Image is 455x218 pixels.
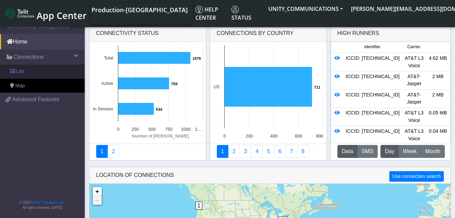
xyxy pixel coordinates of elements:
[398,145,421,158] button: Week
[263,145,274,158] a: Usage by Carrier
[193,3,229,24] a: Help center
[14,53,44,61] span: Connections
[181,127,190,132] text: 1000
[16,68,24,75] span: List
[425,147,440,156] span: Month
[251,145,263,158] a: Connections By Carrier
[402,91,426,106] div: AT&T-Jasper
[426,73,450,88] div: 2 MB
[337,29,379,37] div: High Runners
[30,201,64,204] a: Telit IoT Solutions, Inc.
[89,25,206,42] div: Connectivity status
[96,145,199,158] nav: Summary paging
[385,147,394,156] span: Day
[343,128,402,142] div: ICCID: [TECHNICAL_ID]
[407,44,420,50] span: Carrier
[104,55,113,60] text: Total
[37,9,87,22] span: App Center
[210,25,327,42] div: Connections By Country
[213,84,220,89] text: US
[228,145,240,158] a: Carrier
[231,6,239,13] img: status.svg
[343,73,402,88] div: ICCID: [TECHNICAL_ID]
[402,55,426,69] div: AT&T L3 Voice
[295,133,302,139] text: 600
[264,3,347,15] button: UNITY_COMMUNICATIONS
[192,56,201,60] text: 1076
[402,73,426,88] div: AT&T-Jasper
[195,202,203,210] span: 1
[343,91,402,106] div: ICCID: [TECHNICAL_ID]
[403,147,417,156] span: Week
[343,55,402,69] div: ICCID: [TECHNICAL_ID]
[107,145,119,158] a: Deployment status
[148,127,155,132] text: 500
[343,109,402,124] div: ICCID: [TECHNICAL_ID]
[426,128,450,142] div: 0.04 MB
[5,8,34,19] img: logo-telit-cinterion-gw-new.png
[286,145,297,158] a: Zero Session
[240,145,251,158] a: Usage per Country
[117,127,119,132] text: 0
[217,145,320,158] nav: Summary paging
[229,3,264,24] a: Status
[165,127,172,132] text: 750
[402,109,426,124] div: AT&T L3 Voice
[89,167,451,184] div: LOCATION OF CONNECTIONS
[91,3,187,16] a: Your current platform instance
[297,145,309,158] a: Not Connected for 30 days
[364,44,380,50] span: Identifier
[131,127,139,132] text: 250
[421,145,444,158] button: Month
[246,133,253,139] text: 200
[426,109,450,124] div: 0.05 MB
[15,82,25,90] span: Map
[231,6,251,21] span: Status
[132,133,189,139] text: Number of [PERSON_NAME]
[426,55,450,69] div: 4.62 MB
[91,6,188,14] span: Production-[GEOGRAPHIC_DATA]
[389,171,443,182] button: Use connection search
[314,85,320,89] text: 711
[93,187,102,196] a: Zoom in
[357,145,378,158] button: SMS
[5,6,86,21] a: App Center
[274,145,286,158] a: 14 Days Trend
[195,6,218,21] span: Help center
[171,82,178,86] text: 759
[96,145,108,158] a: Connectivity status
[380,145,399,158] button: Day
[12,95,59,104] span: Advanced Features
[93,196,102,205] a: Zoom out
[316,133,323,139] text: 800
[223,133,226,139] text: 0
[93,106,113,111] text: In Session
[195,127,202,132] text: 1…
[426,91,450,106] div: 2 MB
[337,145,358,158] button: Data
[270,133,277,139] text: 400
[195,6,203,13] img: knowledge.svg
[156,107,162,111] text: 534
[217,145,229,158] a: Connections By Country
[101,81,113,86] text: Active
[402,128,426,142] div: AT&T L3 Voice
